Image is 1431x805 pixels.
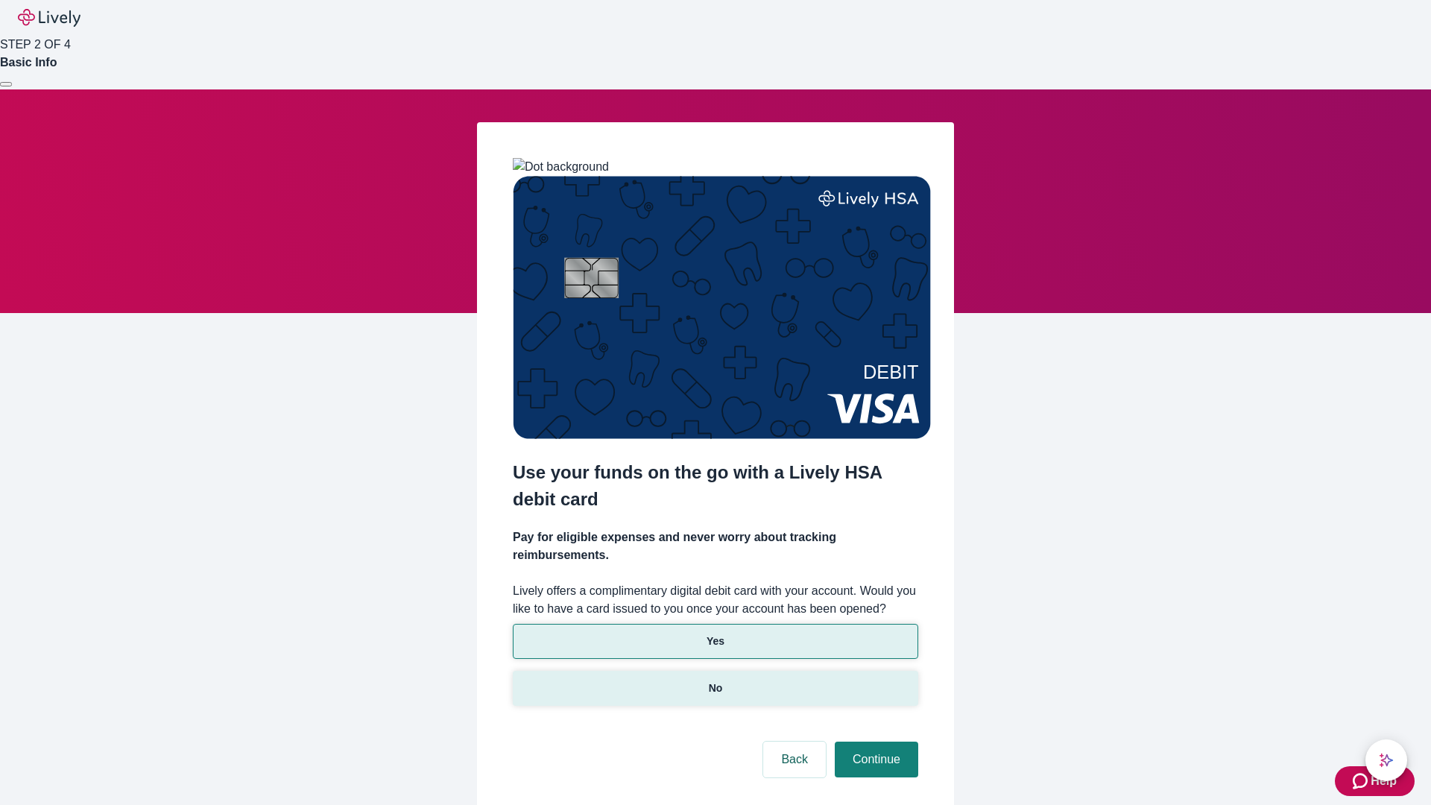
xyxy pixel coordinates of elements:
[513,176,931,439] img: Debit card
[513,158,609,176] img: Dot background
[18,9,80,27] img: Lively
[513,624,918,659] button: Yes
[513,459,918,513] h2: Use your funds on the go with a Lively HSA debit card
[1379,753,1394,768] svg: Lively AI Assistant
[709,681,723,696] p: No
[1335,766,1415,796] button: Zendesk support iconHelp
[1371,772,1397,790] span: Help
[513,671,918,706] button: No
[1365,739,1407,781] button: chat
[513,528,918,564] h4: Pay for eligible expenses and never worry about tracking reimbursements.
[1353,772,1371,790] svg: Zendesk support icon
[835,742,918,777] button: Continue
[513,582,918,618] label: Lively offers a complimentary digital debit card with your account. Would you like to have a card...
[707,634,724,649] p: Yes
[763,742,826,777] button: Back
